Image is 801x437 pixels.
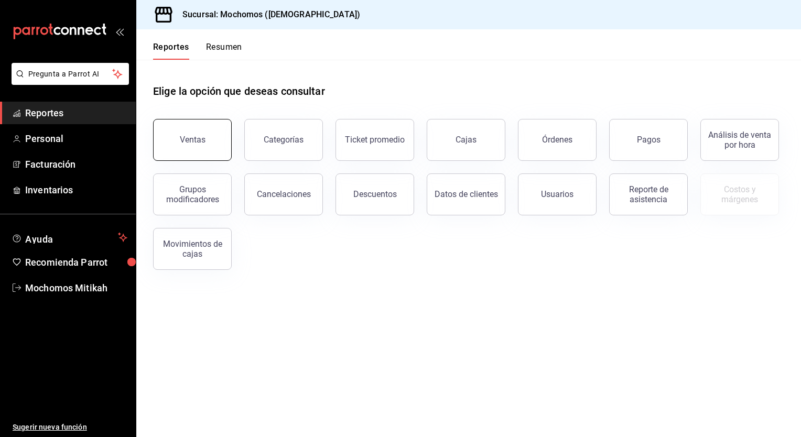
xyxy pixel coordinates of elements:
[13,422,127,433] span: Sugerir nueva función
[115,27,124,36] button: open_drawer_menu
[206,42,242,60] button: Resumen
[244,119,323,161] button: Categorías
[153,42,189,60] button: Reportes
[427,119,505,161] a: Cajas
[7,76,129,87] a: Pregunta a Parrot AI
[153,83,325,99] h1: Elige la opción que deseas consultar
[257,189,311,199] div: Cancelaciones
[28,69,113,80] span: Pregunta a Parrot AI
[427,173,505,215] button: Datos de clientes
[700,173,779,215] button: Contrata inventarios para ver este reporte
[609,119,688,161] button: Pagos
[160,184,225,204] div: Grupos modificadores
[637,135,661,145] div: Pagos
[335,173,414,215] button: Descuentos
[707,130,772,150] div: Análisis de venta por hora
[25,281,127,295] span: Mochomos Mitikah
[609,173,688,215] button: Reporte de asistencia
[160,239,225,259] div: Movimientos de cajas
[180,135,205,145] div: Ventas
[707,184,772,204] div: Costos y márgenes
[541,189,573,199] div: Usuarios
[542,135,572,145] div: Órdenes
[345,135,405,145] div: Ticket promedio
[700,119,779,161] button: Análisis de venta por hora
[353,189,397,199] div: Descuentos
[25,183,127,197] span: Inventarios
[174,8,360,21] h3: Sucursal: Mochomos ([DEMOGRAPHIC_DATA])
[153,173,232,215] button: Grupos modificadores
[25,157,127,171] span: Facturación
[264,135,304,145] div: Categorías
[435,189,498,199] div: Datos de clientes
[153,42,242,60] div: navigation tabs
[518,173,597,215] button: Usuarios
[244,173,323,215] button: Cancelaciones
[153,119,232,161] button: Ventas
[335,119,414,161] button: Ticket promedio
[25,255,127,269] span: Recomienda Parrot
[616,184,681,204] div: Reporte de asistencia
[12,63,129,85] button: Pregunta a Parrot AI
[456,134,477,146] div: Cajas
[518,119,597,161] button: Órdenes
[25,132,127,146] span: Personal
[153,228,232,270] button: Movimientos de cajas
[25,106,127,120] span: Reportes
[25,231,114,244] span: Ayuda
